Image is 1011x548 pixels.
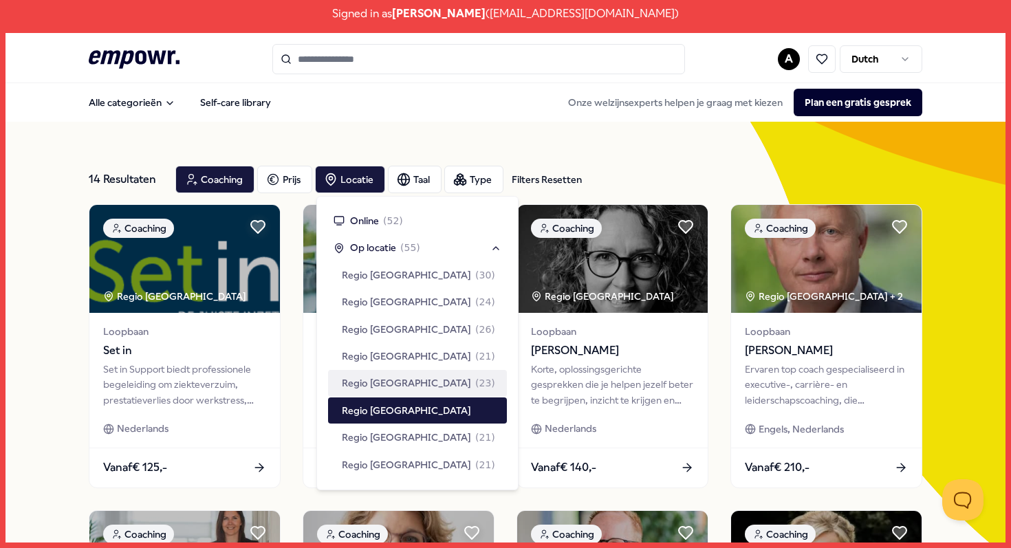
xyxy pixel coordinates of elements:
div: Coaching [103,219,174,238]
span: ( 21 ) [475,430,495,445]
div: Coaching [531,525,602,544]
button: Taal [388,166,442,193]
a: package imageCoachingRegio [GEOGRAPHIC_DATA] Loopbaan[PERSON_NAME] - Buro AanjagerBuro Aanjager: ... [303,204,494,488]
div: Coaching [531,219,602,238]
span: Regio [GEOGRAPHIC_DATA] [342,322,471,337]
img: package image [89,205,280,313]
span: Regio [GEOGRAPHIC_DATA] [342,294,471,309]
button: Prijs [257,166,312,193]
button: Type [444,166,503,193]
span: Regio [GEOGRAPHIC_DATA] [342,403,471,418]
div: 14 Resultaten [89,166,164,193]
div: Coaching [103,525,174,544]
button: A [778,48,800,70]
span: ( 23 ) [475,375,495,391]
a: package imageCoachingRegio [GEOGRAPHIC_DATA] Loopbaan[PERSON_NAME]Korte, oplossingsgerichte gespr... [517,204,708,488]
div: Ervaren top coach gespecialiseerd in executive-, carrière- en leiderschapscoaching, die professio... [745,362,908,408]
a: package imageCoachingRegio [GEOGRAPHIC_DATA] LoopbaanSet inSet in Support biedt professionele beg... [89,204,281,488]
div: Suggestions [328,208,507,479]
a: Self-care library [189,89,282,116]
span: Loopbaan [745,324,908,339]
span: Loopbaan [103,324,266,339]
div: Korte, oplossingsgerichte gesprekken die je helpen jezelf beter te begrijpen, inzicht te krijgen ... [531,362,694,408]
span: Online [350,213,379,228]
span: [PERSON_NAME] [531,342,694,360]
div: Onze welzijnsexperts helpen je graag met kiezen [557,89,922,116]
span: ( 55 ) [400,240,420,255]
button: Plan een gratis gesprek [794,89,922,116]
span: ( 52 ) [383,213,403,228]
span: Vanaf € 125,- [103,459,167,476]
span: ( 24 ) [475,294,495,309]
iframe: Help Scout Beacon - Open [942,479,983,520]
div: Coaching [745,219,816,238]
div: Coaching [745,525,816,544]
span: Vanaf € 140,- [531,459,596,476]
img: package image [517,205,708,313]
div: Coaching [317,525,388,544]
span: [PERSON_NAME] [392,5,486,23]
span: ( 21 ) [475,457,495,472]
img: package image [303,205,494,313]
span: Set in [103,342,266,360]
span: [PERSON_NAME] [745,342,908,360]
span: Nederlands [545,421,596,436]
div: Filters Resetten [512,172,582,187]
span: ( 26 ) [475,322,495,337]
span: Loopbaan [531,324,694,339]
a: package imageCoachingRegio [GEOGRAPHIC_DATA] + 2Loopbaan[PERSON_NAME]Ervaren top coach gespeciali... [730,204,922,488]
button: Alle categorieën [78,89,186,116]
span: Regio [GEOGRAPHIC_DATA] [342,349,471,364]
span: Regio [GEOGRAPHIC_DATA] [342,457,471,472]
span: ( 21 ) [475,349,495,364]
span: Regio [GEOGRAPHIC_DATA] [342,267,471,283]
span: Vanaf € 210,- [745,459,809,476]
div: Set in Support biedt professionele begeleiding om ziekteverzuim, prestatieverlies door werkstress... [103,362,266,408]
span: Regio [GEOGRAPHIC_DATA] [342,430,471,445]
button: Coaching [175,166,254,193]
span: Op locatie [350,240,396,255]
span: ( 30 ) [475,267,495,283]
span: Nederlands [117,421,168,436]
input: Search for products, categories or subcategories [272,44,685,74]
span: Engels, Nederlands [759,421,844,437]
div: Regio [GEOGRAPHIC_DATA] [103,289,248,304]
span: Regio [GEOGRAPHIC_DATA] [342,375,471,391]
button: Locatie [315,166,385,193]
div: Regio [GEOGRAPHIC_DATA] [531,289,676,304]
img: package image [731,205,922,313]
div: Regio [GEOGRAPHIC_DATA] + 2 [745,289,903,304]
nav: Main [78,89,282,116]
